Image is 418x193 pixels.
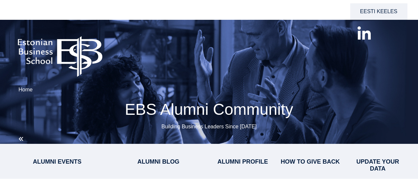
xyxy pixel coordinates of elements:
a: HOW TO GIVE BACK [281,158,340,165]
img: linkedin-xxl [358,26,371,40]
span: Building Business Leaders Since [DATE] [162,124,257,129]
img: ebs_logo2016_white-1 [7,26,113,80]
a: UPDATE YOUR DATA [356,158,399,172]
span: EBS Alumni Community [125,101,293,118]
a: Eesti keeles [350,3,407,20]
a: ALUMNI BLOG [137,158,179,165]
a: ALUMNI PROFILE [217,158,268,165]
a: Home [19,87,33,92]
a: ALUMNI EVENTS [33,158,81,165]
